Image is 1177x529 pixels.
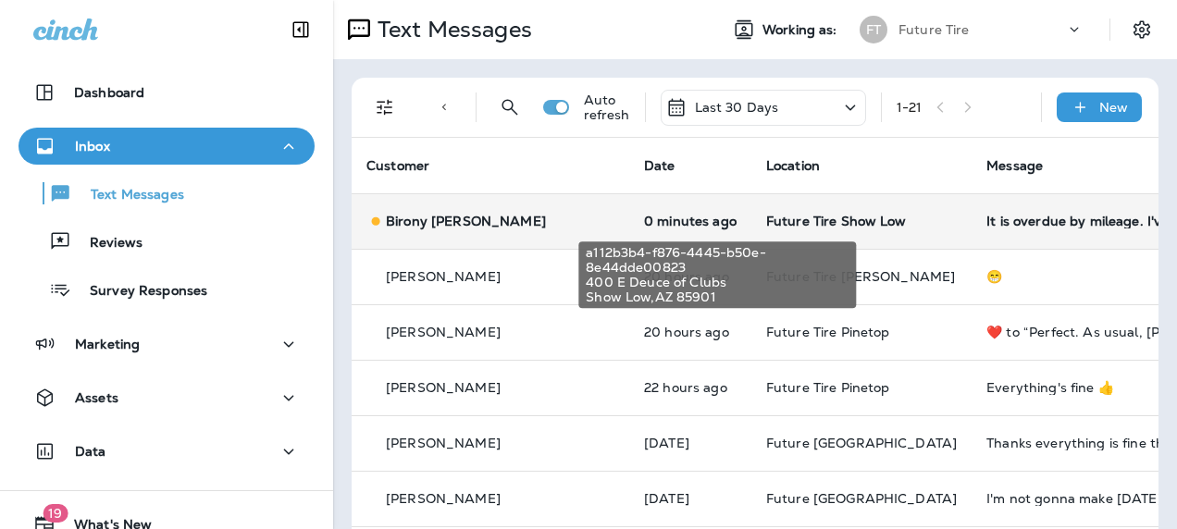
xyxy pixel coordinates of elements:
button: Filters [366,89,403,126]
span: Future Tire Show Low [766,213,907,229]
p: Dashboard [74,85,144,100]
button: Data [19,433,315,470]
span: a112b3b4-f876-4445-b50e-8e44dde00823 [586,245,849,275]
p: Birony [PERSON_NAME] [386,214,546,228]
div: 1 - 21 [897,100,923,115]
button: Text Messages [19,174,315,213]
p: [PERSON_NAME] [386,436,501,450]
span: Future [GEOGRAPHIC_DATA] [766,435,957,451]
button: Search Messages [491,89,528,126]
p: Last 30 Days [695,100,779,115]
p: [PERSON_NAME] [386,491,501,506]
span: Future [GEOGRAPHIC_DATA] [766,490,957,507]
span: Message [986,157,1043,174]
p: Inbox [75,139,110,154]
button: Assets [19,379,315,416]
p: Aug 11, 2025 12:18 PM [644,325,737,339]
p: Aug 12, 2025 08:39 AM [644,214,737,228]
p: Auto refresh [584,92,630,122]
p: Reviews [71,235,142,252]
span: Future Tire [PERSON_NAME] [766,268,956,285]
p: Aug 11, 2025 10:04 AM [644,380,737,395]
p: Data [75,444,106,459]
span: Show Low , AZ 85901 [586,289,849,304]
p: New [1099,100,1128,115]
div: FT [860,16,887,43]
span: Location [766,157,820,174]
p: Survey Responses [71,283,207,301]
button: Inbox [19,128,315,165]
button: Reviews [19,222,315,261]
button: Settings [1125,13,1158,46]
p: Text Messages [72,187,184,204]
span: 19 [43,504,68,523]
button: Survey Responses [19,270,315,309]
p: Assets [75,390,118,405]
span: 400 E Deuce of Clubs [586,275,849,289]
p: Text Messages [370,16,532,43]
span: Future Tire Pinetop [766,324,890,340]
span: Future Tire Pinetop [766,379,890,396]
button: Dashboard [19,74,315,111]
button: Collapse Sidebar [275,11,327,48]
span: Customer [366,157,429,174]
button: Marketing [19,326,315,363]
p: [PERSON_NAME] [386,380,501,395]
p: Aug 11, 2025 08:25 AM [644,436,737,450]
p: Marketing [75,337,140,351]
p: Future Tire [898,22,970,37]
span: Working as: [762,22,841,38]
p: Aug 8, 2025 03:10 PM [644,491,737,506]
p: [PERSON_NAME] [386,269,501,284]
span: Date [644,157,675,174]
p: [PERSON_NAME] [386,325,501,339]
